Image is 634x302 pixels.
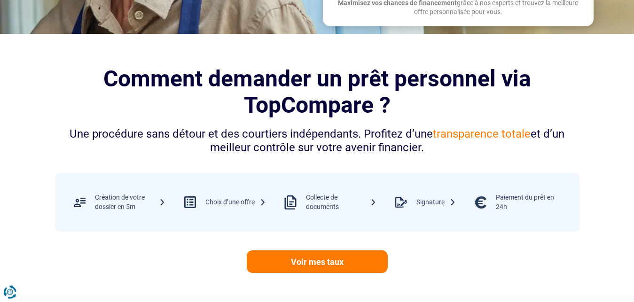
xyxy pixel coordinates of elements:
[247,250,388,273] a: Voir mes taux
[55,127,579,155] div: Une procédure sans détour et des courtiers indépendants. Profitez d’une et d’un meilleur contrôle...
[416,198,456,207] div: Signature
[55,66,579,117] h2: Comment demander un prêt personnel via TopCompare ?
[496,193,566,211] div: Paiement du prêt en 24h
[433,127,531,140] span: transparence totale
[205,198,266,207] div: Choix d’une offre
[95,193,165,211] div: Création de votre dossier en 5m
[306,193,376,211] div: Collecte de documents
